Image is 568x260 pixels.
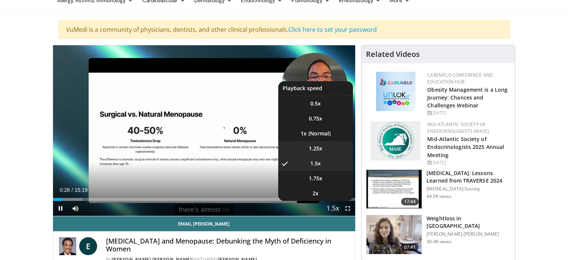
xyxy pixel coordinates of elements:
span: 07:41 [401,244,419,251]
a: Obesity Management is a Long Journey: Chances and Challenges Webinar [427,86,508,109]
span: 0.75x [309,115,322,122]
a: CaReMeLO Conference and Education Hub [427,72,493,85]
p: [MEDICAL_DATA] Society [426,186,510,192]
p: 44.5K views [426,193,451,199]
h3: Weightloss in [GEOGRAPHIC_DATA] [426,215,510,230]
span: 1.75x [309,175,322,182]
a: 07:41 Weightloss in [GEOGRAPHIC_DATA] [PERSON_NAME] [PERSON_NAME] 30.4K views [366,215,510,254]
img: f382488c-070d-4809-84b7-f09b370f5972.png.150x105_q85_autocrop_double_scale_upscale_version-0.2.png [370,121,420,160]
h4: [MEDICAL_DATA] and Menopause: Debunking the Myth of Deficiency in Women [106,237,350,253]
p: 30.4K views [426,239,451,245]
a: Mid-Atlantic Society of Endocrinologists 2025 Annual Meeting [427,135,504,158]
a: E [79,237,97,255]
img: 45df64a9-a6de-482c-8a90-ada250f7980c.png.150x105_q85_autocrop_double_scale_upscale_version-0.2.jpg [376,72,415,111]
h3: [MEDICAL_DATA]: Lessons Learned from TRAVERSE 2024 [426,169,510,184]
div: VuMedi is a community of physicians, dentists, and other clinical professionals. [58,20,510,39]
img: 9983fed1-7565-45be-8934-aef1103ce6e2.150x105_q85_crop-smart_upscale.jpg [366,215,422,254]
h4: Related Videos [366,50,420,59]
span: 0.5x [310,100,321,107]
a: 17:44 [MEDICAL_DATA]: Lessons Learned from TRAVERSE 2024 [MEDICAL_DATA] Society 44.5K views [366,169,510,209]
video-js: Video Player [53,45,356,216]
span: 1.25x [309,145,322,152]
p: [PERSON_NAME] [PERSON_NAME] [426,231,510,237]
span: 2x [313,190,319,197]
a: Email [PERSON_NAME] [53,216,356,231]
a: Click here to set your password [288,25,377,34]
span: 17:44 [401,198,419,205]
span: 0:28 [60,187,70,193]
img: 1317c62a-2f0d-4360-bee0-b1bff80fed3c.150x105_q85_crop-smart_upscale.jpg [366,170,422,209]
button: Mute [68,201,83,216]
span: 1.5x [310,160,321,167]
a: Mid-Atlantic Society of Endocrinologists (MASE) [427,121,489,134]
div: [DATE] [427,110,509,116]
div: Progress Bar [53,198,356,201]
button: Fullscreen [340,201,355,216]
img: Dr. Eldred B. Taylor [59,237,76,255]
button: Pause [53,201,68,216]
span: 1x [301,130,307,137]
span: 15:19 [74,187,87,193]
span: / [72,187,73,193]
div: [DATE] [427,159,509,166]
button: Playback Rate [325,201,340,216]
